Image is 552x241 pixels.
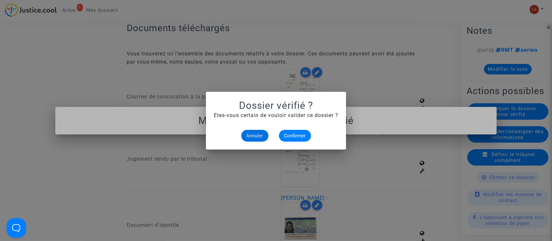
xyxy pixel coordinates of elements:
[241,130,268,142] button: Annuler
[214,100,338,111] h1: Dossier vérifié ?
[7,218,26,238] iframe: Help Scout Beacon - Open
[284,133,306,139] span: Confirmer
[214,112,338,118] span: Etes-vous certain de vouloir valider ce dossier ?
[247,133,263,139] span: Annuler
[279,130,311,142] button: Confirmer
